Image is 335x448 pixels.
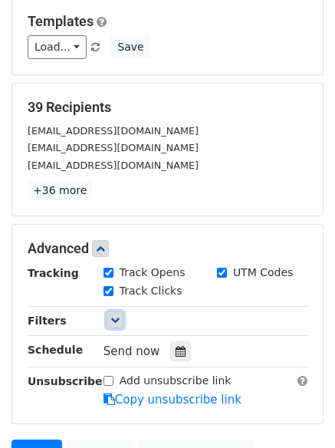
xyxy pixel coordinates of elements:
[28,240,307,257] h5: Advanced
[28,344,83,356] strong: Schedule
[28,267,79,279] strong: Tracking
[28,125,199,137] small: [EMAIL_ADDRESS][DOMAIN_NAME]
[103,344,160,358] span: Send now
[28,99,307,116] h5: 39 Recipients
[120,283,182,299] label: Track Clicks
[28,13,94,29] a: Templates
[28,181,92,200] a: +36 more
[28,142,199,153] small: [EMAIL_ADDRESS][DOMAIN_NAME]
[233,265,293,281] label: UTM Codes
[110,35,150,59] button: Save
[28,160,199,171] small: [EMAIL_ADDRESS][DOMAIN_NAME]
[103,393,241,407] a: Copy unsubscribe link
[120,373,232,389] label: Add unsubscribe link
[258,374,335,448] iframe: Chat Widget
[28,35,87,59] a: Load...
[28,315,67,327] strong: Filters
[28,375,103,387] strong: Unsubscribe
[120,265,186,281] label: Track Opens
